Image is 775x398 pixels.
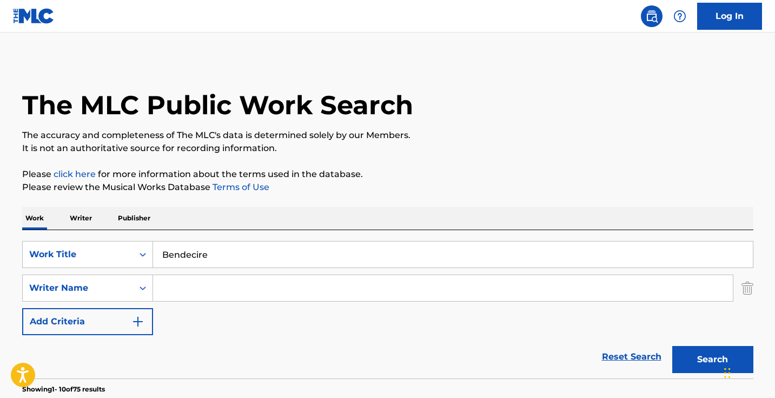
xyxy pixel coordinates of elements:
[29,248,127,261] div: Work Title
[22,129,753,142] p: The accuracy and completeness of The MLC's data is determined solely by our Members.
[22,207,47,230] p: Work
[672,346,753,373] button: Search
[597,345,667,369] a: Reset Search
[22,142,753,155] p: It is not an authoritative source for recording information.
[22,89,413,121] h1: The MLC Public Work Search
[67,207,95,230] p: Writer
[669,5,691,27] div: Help
[645,10,658,23] img: search
[210,182,269,192] a: Terms of Use
[724,357,731,389] div: Drag
[13,8,55,24] img: MLC Logo
[115,207,154,230] p: Publisher
[22,308,153,335] button: Add Criteria
[22,384,105,394] p: Showing 1 - 10 of 75 results
[673,10,686,23] img: help
[741,275,753,302] img: Delete Criterion
[29,282,127,295] div: Writer Name
[22,181,753,194] p: Please review the Musical Works Database
[54,169,96,179] a: click here
[721,346,775,398] iframe: Chat Widget
[697,3,762,30] a: Log In
[22,241,753,379] form: Search Form
[22,168,753,181] p: Please for more information about the terms used in the database.
[641,5,663,27] a: Public Search
[131,315,144,328] img: 9d2ae6d4665cec9f34b9.svg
